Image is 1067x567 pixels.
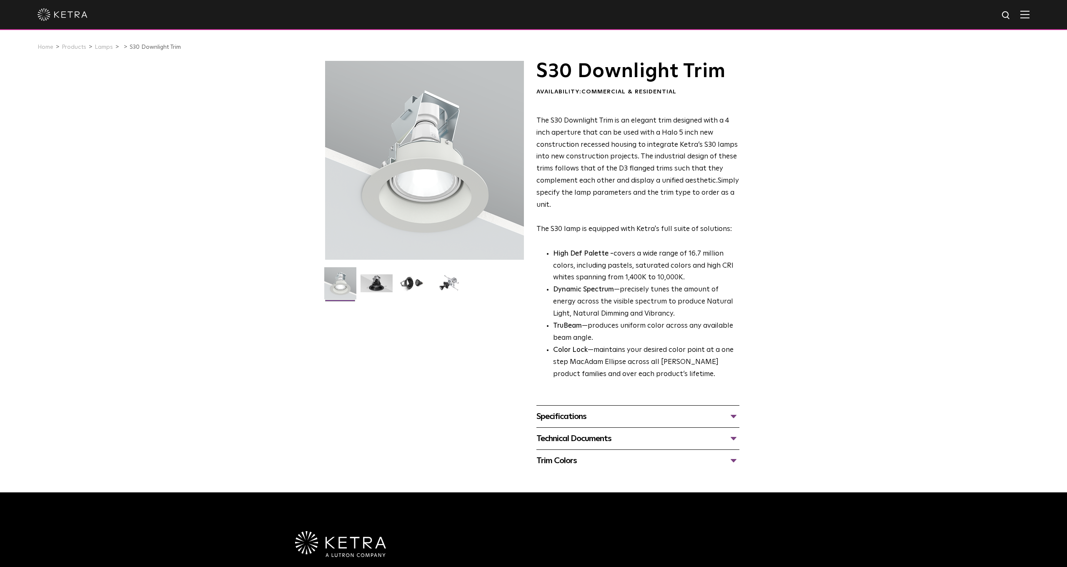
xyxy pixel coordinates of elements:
[1001,10,1012,21] img: search icon
[553,322,582,329] strong: TruBeam
[38,44,53,50] a: Home
[536,117,738,184] span: The S30 Downlight Trim is an elegant trim designed with a 4 inch aperture that can be used with a...
[581,89,676,95] span: Commercial & Residential
[295,531,386,557] img: Ketra-aLutronCo_White_RGB
[361,274,393,299] img: S30 Halo Downlight_Hero_Black_Gradient
[95,44,113,50] a: Lamps
[536,115,739,236] p: The S30 lamp is equipped with Ketra's full suite of solutions:
[536,61,739,82] h1: S30 Downlight Trim
[38,8,88,21] img: ketra-logo-2019-white
[397,274,429,299] img: S30 Halo Downlight_Table Top_Black
[324,267,356,306] img: S30-DownlightTrim-2021-Web-Square
[536,432,739,445] div: Technical Documents
[536,88,739,96] div: Availability:
[553,284,739,320] li: —precisely tunes the amount of energy across the visible spectrum to produce Natural Light, Natur...
[553,320,739,344] li: —produces uniform color across any available beam angle.
[130,44,181,50] a: S30 Downlight Trim
[553,248,739,284] p: covers a wide range of 16.7 million colors, including pastels, saturated colors and high CRI whit...
[62,44,86,50] a: Products
[1020,10,1029,18] img: Hamburger%20Nav.svg
[536,454,739,467] div: Trim Colors
[553,344,739,381] li: —maintains your desired color point at a one step MacAdam Ellipse across all [PERSON_NAME] produc...
[433,274,465,299] img: S30 Halo Downlight_Exploded_Black
[553,346,588,354] strong: Color Lock
[553,286,614,293] strong: Dynamic Spectrum
[536,177,739,208] span: Simply specify the lamp parameters and the trim type to order as a unit.​
[553,250,614,257] strong: High Def Palette -
[536,410,739,423] div: Specifications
